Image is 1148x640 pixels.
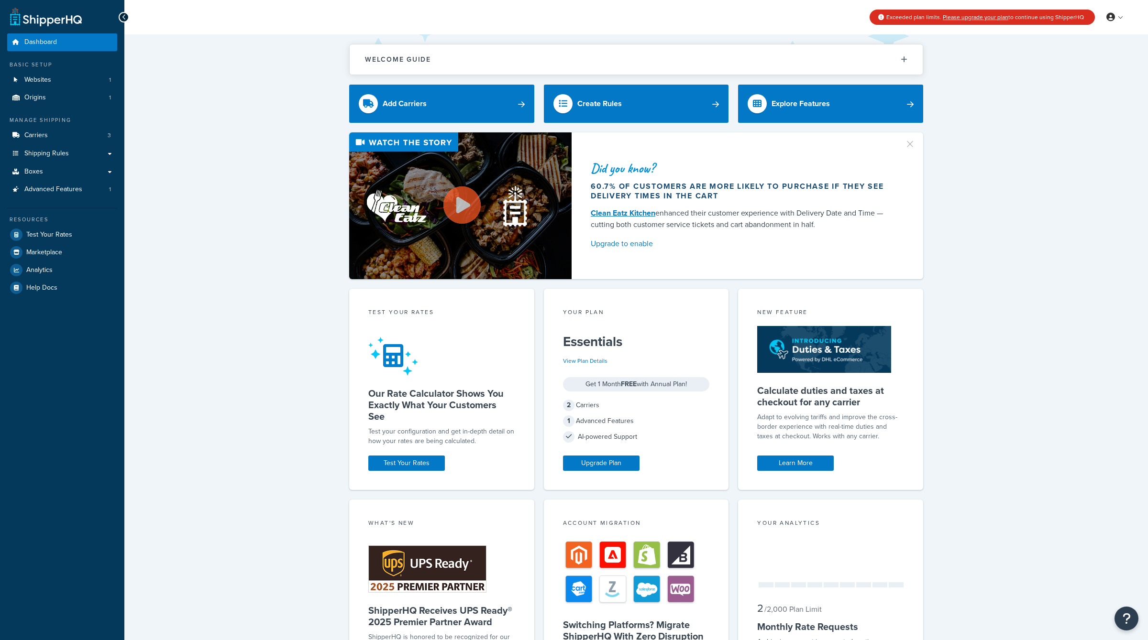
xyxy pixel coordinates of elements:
div: Carriers [563,399,710,412]
a: Boxes [7,163,117,181]
div: New Feature [757,308,904,319]
span: 1 [109,185,111,194]
h5: Calculate duties and taxes at checkout for any carrier [757,385,904,408]
li: Origins [7,89,117,107]
div: What's New [368,519,515,530]
a: Websites1 [7,71,117,89]
span: Boxes [24,168,43,176]
span: Help Docs [26,284,57,292]
a: Please upgrade your plan [943,13,1008,22]
span: Marketplace [26,249,62,257]
a: View Plan Details [563,357,607,365]
button: Open Resource Center [1115,607,1138,630]
span: 1 [109,76,111,84]
a: Test Your Rates [7,226,117,243]
h5: ShipperHQ Receives UPS Ready® 2025 Premier Partner Award [368,605,515,628]
a: Carriers3 [7,127,117,144]
li: Advanced Features [7,181,117,198]
a: Test Your Rates [368,456,445,471]
strong: FREE [621,379,637,389]
div: Get 1 Month with Annual Plan! [563,377,710,391]
h5: Our Rate Calculator Shows You Exactly What Your Customers See [368,388,515,422]
div: 60.7% of customers are more likely to purchase if they see delivery times in the cart [591,182,893,201]
a: Marketplace [7,244,117,261]
h2: Welcome Guide [365,56,431,63]
span: 3 [108,131,111,140]
div: Basic Setup [7,61,117,69]
div: Manage Shipping [7,116,117,124]
a: Explore Features [738,85,923,123]
img: Video thumbnail [349,132,572,279]
a: Analytics [7,261,117,279]
span: Carriers [24,131,48,140]
button: Welcome Guide [350,44,923,75]
div: Explore Features [772,97,830,110]
h5: Essentials [563,334,710,349]
div: Advanced Features [563,414,710,428]
div: Resources [7,216,117,224]
p: Adapt to evolving tariffs and improve the cross-border experience with real-time duties and taxes... [757,412,904,441]
small: / 2,000 Plan Limit [764,604,822,615]
span: Origins [24,94,46,102]
div: Test your configuration and get in-depth detail on how your rates are being calculated. [368,427,515,446]
a: Clean Eatz Kitchen [591,207,655,218]
span: 2 [757,600,763,616]
a: Add Carriers [349,85,534,123]
span: 2 [563,400,574,411]
div: Add Carriers [383,97,427,110]
a: Help Docs [7,279,117,296]
div: Create Rules [577,97,622,110]
li: Websites [7,71,117,89]
span: Analytics [26,266,53,274]
div: enhanced their customer experience with Delivery Date and Time — cutting both customer service ti... [591,207,893,230]
a: Upgrade Plan [563,456,640,471]
div: Account Migration [563,519,710,530]
span: 1 [109,94,111,102]
a: Dashboard [7,33,117,51]
a: Shipping Rules [7,145,117,163]
span: Shipping Rules [24,150,69,158]
span: 1 [563,415,574,427]
a: Create Rules [544,85,729,123]
span: Websites [24,76,51,84]
div: Did you know? [591,162,893,175]
div: Your Plan [563,308,710,319]
a: Advanced Features1 [7,181,117,198]
li: Carriers [7,127,117,144]
a: Learn More [757,456,834,471]
div: AI-powered Support [563,430,710,444]
span: Advanced Features [24,185,82,194]
a: Upgrade to enable [591,237,893,250]
div: Test your rates [368,308,515,319]
div: Your Analytics [757,519,904,530]
span: Dashboard [24,38,57,46]
a: Origins1 [7,89,117,107]
h5: Monthly Rate Requests [757,621,904,632]
span: Test Your Rates [26,231,72,239]
span: Exceeded plan limits. to continue using ShipperHQ [886,13,1084,22]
